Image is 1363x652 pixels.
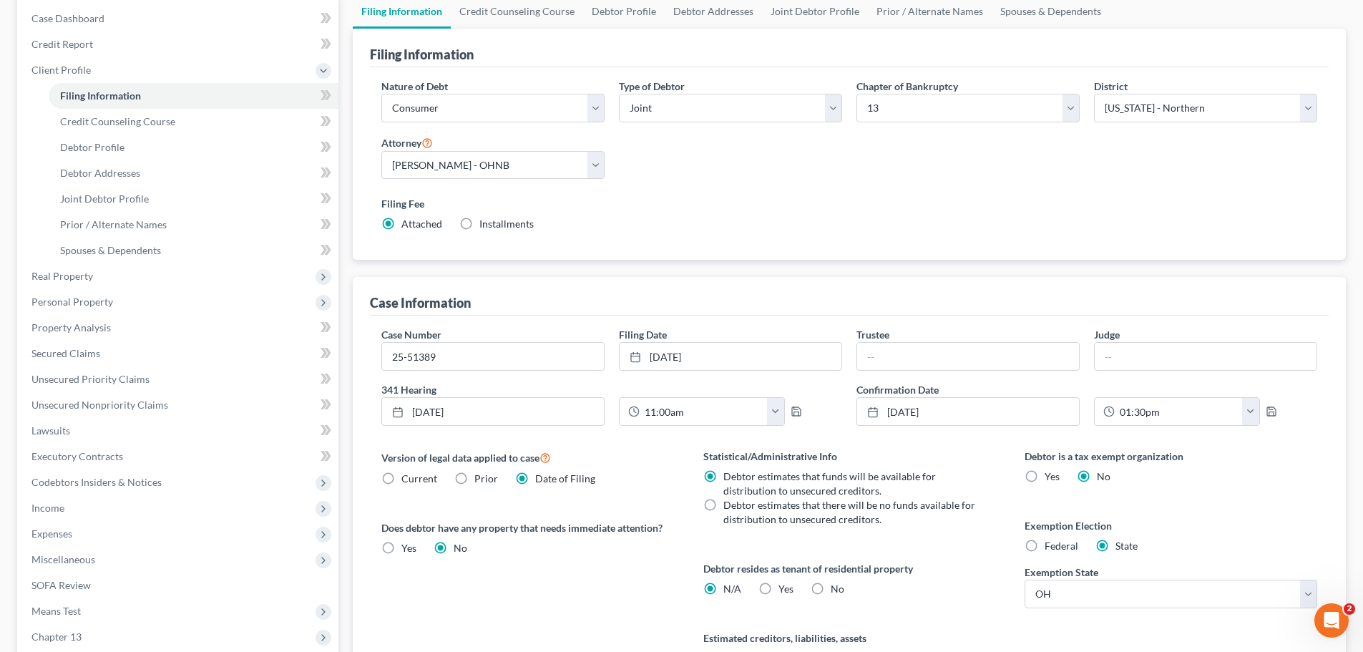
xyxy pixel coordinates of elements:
span: No [831,583,844,595]
span: Credit Counseling Course [60,115,175,127]
a: [DATE] [620,343,841,370]
a: Credit Counseling Course [49,109,338,135]
a: [DATE] [382,398,604,425]
span: Chapter 13 [31,631,82,643]
span: Codebtors Insiders & Notices [31,476,162,488]
a: Credit Report [20,31,338,57]
label: Exemption State [1025,565,1098,580]
a: Debtor Addresses [49,160,338,186]
label: Does debtor have any property that needs immediate attention? [381,520,674,535]
div: Case Information [370,294,471,311]
label: Estimated creditors, liabilities, assets [703,631,996,646]
span: Yes [778,583,793,595]
span: Lawsuits [31,424,70,437]
label: Statistical/Administrative Info [703,449,996,464]
a: [DATE] [857,398,1079,425]
span: Prior / Alternate Names [60,218,167,230]
span: Credit Report [31,38,93,50]
a: Case Dashboard [20,6,338,31]
span: N/A [723,583,741,595]
span: Client Profile [31,64,91,76]
span: Income [31,502,64,514]
span: Debtor Profile [60,141,124,153]
span: Current [401,472,437,485]
span: Date of Filing [535,472,595,485]
span: Executory Contracts [31,450,123,462]
span: Means Test [31,605,81,617]
span: Spouses & Dependents [60,244,161,256]
label: Debtor resides as tenant of residential property [703,561,996,576]
span: Secured Claims [31,347,100,359]
span: 2 [1344,603,1355,615]
a: Filing Information [49,83,338,109]
label: Attorney [381,134,433,151]
input: Enter case number... [382,343,604,370]
label: Judge [1094,327,1120,342]
label: Nature of Debt [381,79,448,94]
span: Debtor Addresses [60,167,140,179]
label: Filing Fee [381,196,1317,211]
label: Version of legal data applied to case [381,449,674,466]
span: Installments [479,218,534,230]
span: No [454,542,467,554]
a: Property Analysis [20,315,338,341]
label: Confirmation Date [849,382,1324,397]
input: -- : -- [1115,398,1243,425]
a: Spouses & Dependents [49,238,338,263]
span: Real Property [31,270,93,282]
span: Yes [1045,470,1060,482]
span: Federal [1045,540,1078,552]
input: -- [1095,343,1316,370]
div: Filing Information [370,46,474,63]
a: Executory Contracts [20,444,338,469]
span: Expenses [31,527,72,540]
span: Unsecured Nonpriority Claims [31,399,168,411]
a: Debtor Profile [49,135,338,160]
input: -- : -- [640,398,768,425]
span: Yes [401,542,416,554]
a: Prior / Alternate Names [49,212,338,238]
a: Lawsuits [20,418,338,444]
input: -- [857,343,1079,370]
label: Trustee [856,327,889,342]
span: Unsecured Priority Claims [31,373,150,385]
span: Attached [401,218,442,230]
label: Exemption Election [1025,518,1317,533]
label: Type of Debtor [619,79,685,94]
a: Unsecured Nonpriority Claims [20,392,338,418]
iframe: Intercom live chat [1314,603,1349,638]
label: District [1094,79,1128,94]
span: Debtor estimates that there will be no funds available for distribution to unsecured creditors. [723,499,975,525]
label: Filing Date [619,327,667,342]
a: SOFA Review [20,573,338,598]
span: No [1097,470,1110,482]
span: Prior [474,472,498,485]
span: Filing Information [60,89,141,102]
label: Chapter of Bankruptcy [856,79,958,94]
a: Secured Claims [20,341,338,366]
label: 341 Hearing [374,382,849,397]
a: Unsecured Priority Claims [20,366,338,392]
a: Joint Debtor Profile [49,186,338,212]
label: Debtor is a tax exempt organization [1025,449,1317,464]
span: Miscellaneous [31,553,95,565]
span: Personal Property [31,296,113,308]
label: Case Number [381,327,441,342]
span: Property Analysis [31,321,111,334]
span: Case Dashboard [31,12,104,24]
span: Joint Debtor Profile [60,193,149,205]
span: Debtor estimates that funds will be available for distribution to unsecured creditors. [723,470,936,497]
span: SOFA Review [31,579,91,591]
span: State [1115,540,1138,552]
